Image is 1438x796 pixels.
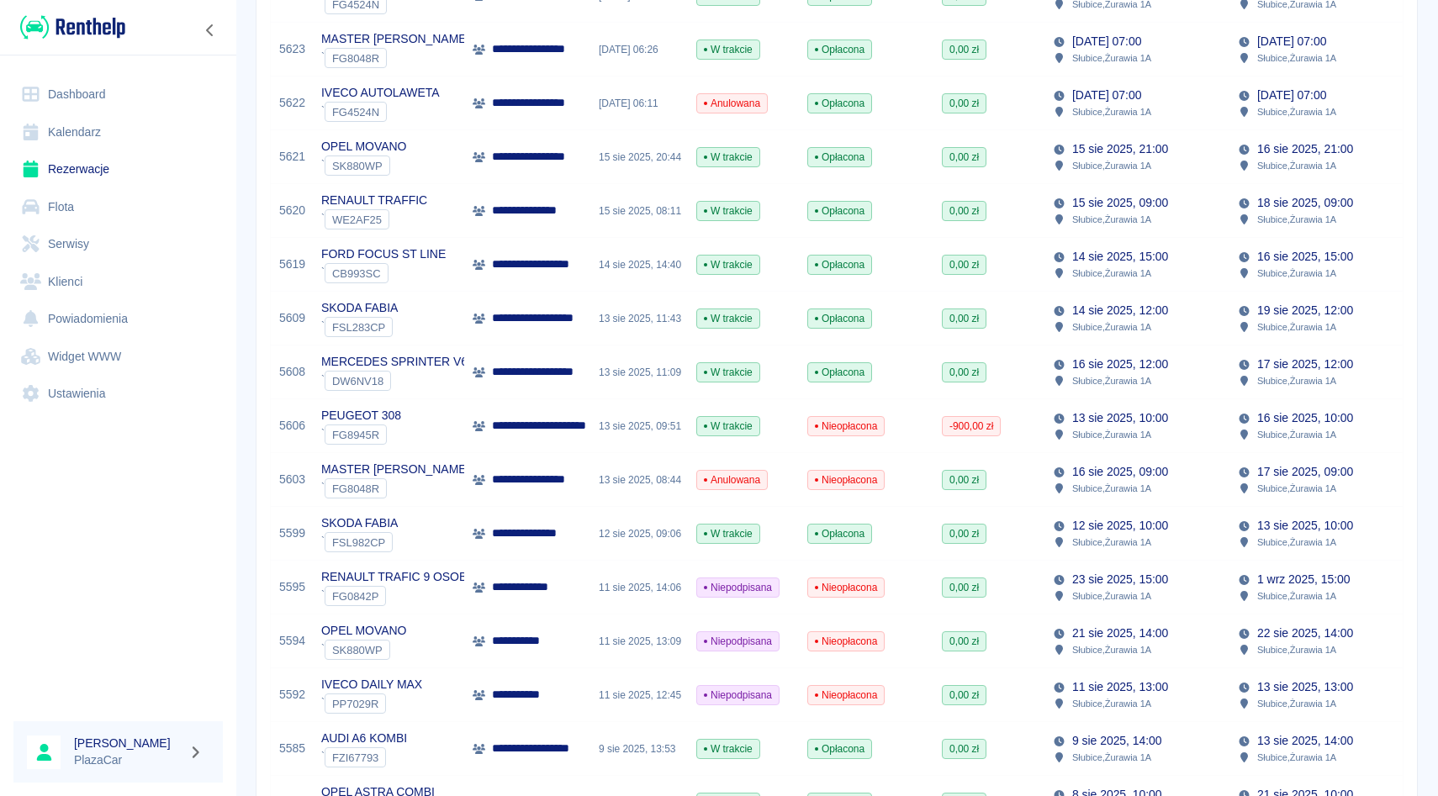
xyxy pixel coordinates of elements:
[198,19,223,41] button: Zwiń nawigację
[590,614,688,668] div: 11 sie 2025, 13:09
[279,632,305,650] a: 5594
[808,634,884,649] span: Nieopłacona
[325,429,386,441] span: FG8945R
[697,42,759,57] span: W trakcie
[325,590,385,603] span: FG0842P
[321,568,495,586] p: RENAULT TRAFIC 9 OSOBOWY
[325,698,385,710] span: PP7029R
[1257,463,1353,481] p: 17 sie 2025, 09:00
[1072,266,1151,281] p: Słubice , Żurawia 1A
[697,257,759,272] span: W trakcie
[321,30,469,48] p: MASTER [PERSON_NAME]
[321,407,401,424] p: PEUGEOT 308
[808,526,871,541] span: Opłacona
[590,453,688,507] div: 13 sie 2025, 08:44
[697,580,779,595] span: Niepodpisana
[13,13,125,41] a: Renthelp logo
[808,419,884,434] span: Nieopłacona
[321,676,422,693] p: IVECO DAILY MAX
[1257,158,1336,173] p: Słubice , Żurawia 1A
[325,267,388,280] span: CB993SC
[321,532,398,552] div: `
[1257,732,1353,750] p: 13 sie 2025, 14:00
[321,640,406,660] div: `
[20,13,125,41] img: Renthelp logo
[590,399,688,453] div: 13 sie 2025, 09:51
[13,76,223,113] a: Dashboard
[1072,87,1141,104] p: [DATE] 07:00
[321,263,446,283] div: `
[1072,104,1151,119] p: Słubice , Żurawia 1A
[590,238,688,292] div: 14 sie 2025, 14:40
[321,371,468,391] div: `
[1257,409,1353,427] p: 16 sie 2025, 10:00
[1072,50,1151,66] p: Słubice , Żurawia 1A
[279,94,305,112] a: 5622
[321,156,406,176] div: `
[1072,463,1168,481] p: 16 sie 2025, 09:00
[943,365,986,380] span: 0,00 zł
[943,311,986,326] span: 0,00 zł
[321,747,407,767] div: `
[808,150,871,165] span: Opłacona
[1072,373,1151,388] p: Słubice , Żurawia 1A
[321,209,427,229] div: `
[590,722,688,776] div: 9 sie 2025, 13:53
[697,365,759,380] span: W trakcie
[1072,625,1168,642] p: 21 sie 2025, 14:00
[321,192,427,209] p: RENAULT TRAFFIC
[808,472,884,488] span: Nieopłacona
[13,300,223,338] a: Powiadomienia
[279,578,305,596] a: 5595
[279,740,305,757] a: 5585
[1072,588,1151,604] p: Słubice , Żurawia 1A
[1072,194,1168,212] p: 15 sie 2025, 09:00
[321,622,406,640] p: OPEL MOVANO
[943,634,986,649] span: 0,00 zł
[590,130,688,184] div: 15 sie 2025, 20:44
[1072,409,1168,427] p: 13 sie 2025, 10:00
[943,472,986,488] span: 0,00 zł
[279,363,305,381] a: 5608
[697,96,767,111] span: Anulowana
[1257,33,1326,50] p: [DATE] 07:00
[1257,535,1336,550] p: Słubice , Żurawia 1A
[808,311,871,326] span: Opłacona
[13,338,223,376] a: Widget WWW
[1072,750,1151,765] p: Słubice , Żurawia 1A
[13,188,223,226] a: Flota
[697,150,759,165] span: W trakcie
[590,668,688,722] div: 11 sie 2025, 12:45
[697,526,759,541] span: W trakcie
[943,42,986,57] span: 0,00 zł
[943,741,986,756] span: 0,00 zł
[808,580,884,595] span: Nieopłacona
[325,52,386,65] span: FG8048R
[1257,642,1336,657] p: Słubice , Żurawia 1A
[1257,678,1353,696] p: 13 sie 2025, 13:00
[321,586,495,606] div: `
[321,48,469,68] div: `
[321,299,398,317] p: SKODA FABIA
[1072,212,1151,227] p: Słubice , Żurawia 1A
[943,257,986,272] span: 0,00 zł
[1257,373,1336,388] p: Słubice , Żurawia 1A
[321,317,398,337] div: `
[1257,104,1336,119] p: Słubice , Żurawia 1A
[590,23,688,76] div: [DATE] 06:26
[325,160,389,172] span: SK880WP
[1072,319,1151,335] p: Słubice , Żurawia 1A
[943,526,986,541] span: 0,00 zł
[1072,696,1151,711] p: Słubice , Żurawia 1A
[1257,517,1353,535] p: 13 sie 2025, 10:00
[321,245,446,263] p: FORD FOCUS ST LINE
[321,424,401,445] div: `
[808,365,871,380] span: Opłacona
[808,688,884,703] span: Nieopłacona
[321,514,398,532] p: SKODA FABIA
[590,184,688,238] div: 15 sie 2025, 08:11
[13,225,223,263] a: Serwisy
[1257,194,1353,212] p: 18 sie 2025, 09:00
[943,688,986,703] span: 0,00 zł
[943,203,986,219] span: 0,00 zł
